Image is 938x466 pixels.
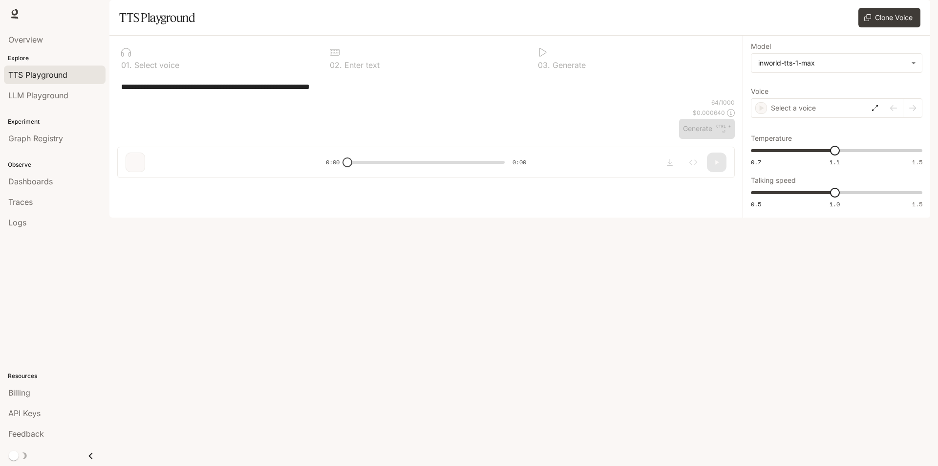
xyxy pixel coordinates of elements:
span: 0.5 [751,200,761,208]
span: 0.7 [751,158,761,166]
h1: TTS Playground [119,8,195,27]
p: $ 0.000640 [693,109,725,117]
p: Temperature [751,135,792,142]
p: Voice [751,88,768,95]
p: Generate [550,61,586,69]
div: inworld-tts-1-max [751,54,922,72]
p: Select a voice [771,103,816,113]
span: 1.5 [912,158,922,166]
p: 0 1 . [121,61,132,69]
div: inworld-tts-1-max [758,58,906,68]
button: Clone Voice [858,8,920,27]
p: 64 / 1000 [711,98,735,107]
p: 0 3 . [538,61,550,69]
p: Enter text [342,61,380,69]
span: 1.1 [830,158,840,166]
p: 0 2 . [330,61,342,69]
span: 1.0 [830,200,840,208]
span: 1.5 [912,200,922,208]
p: Model [751,43,771,50]
p: Talking speed [751,177,796,184]
p: Select voice [132,61,179,69]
